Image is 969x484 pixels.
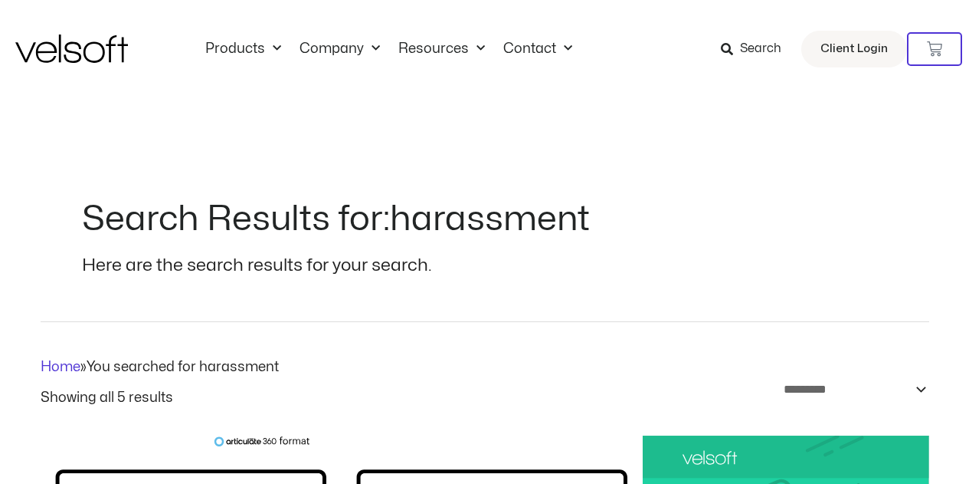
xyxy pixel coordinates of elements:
[196,41,581,58] nav: Menu
[290,41,389,58] a: CompanyMenu Toggle
[82,195,888,244] h1: Search Results for:
[82,252,888,281] p: Here are the search results for your search.
[87,361,279,374] span: You searched for harassment
[721,36,792,62] a: Search
[41,361,80,374] a: Home
[740,39,781,59] span: Search
[494,41,581,58] a: ContactMenu Toggle
[41,361,279,374] span: »
[820,39,888,59] span: Client Login
[389,41,494,58] a: ResourcesMenu Toggle
[15,35,128,63] img: Velsoft Training Materials
[774,377,929,401] select: Shop order
[801,31,907,67] a: Client Login
[41,391,173,405] p: Showing all 5 results
[196,41,290,58] a: ProductsMenu Toggle
[390,202,590,236] span: harassment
